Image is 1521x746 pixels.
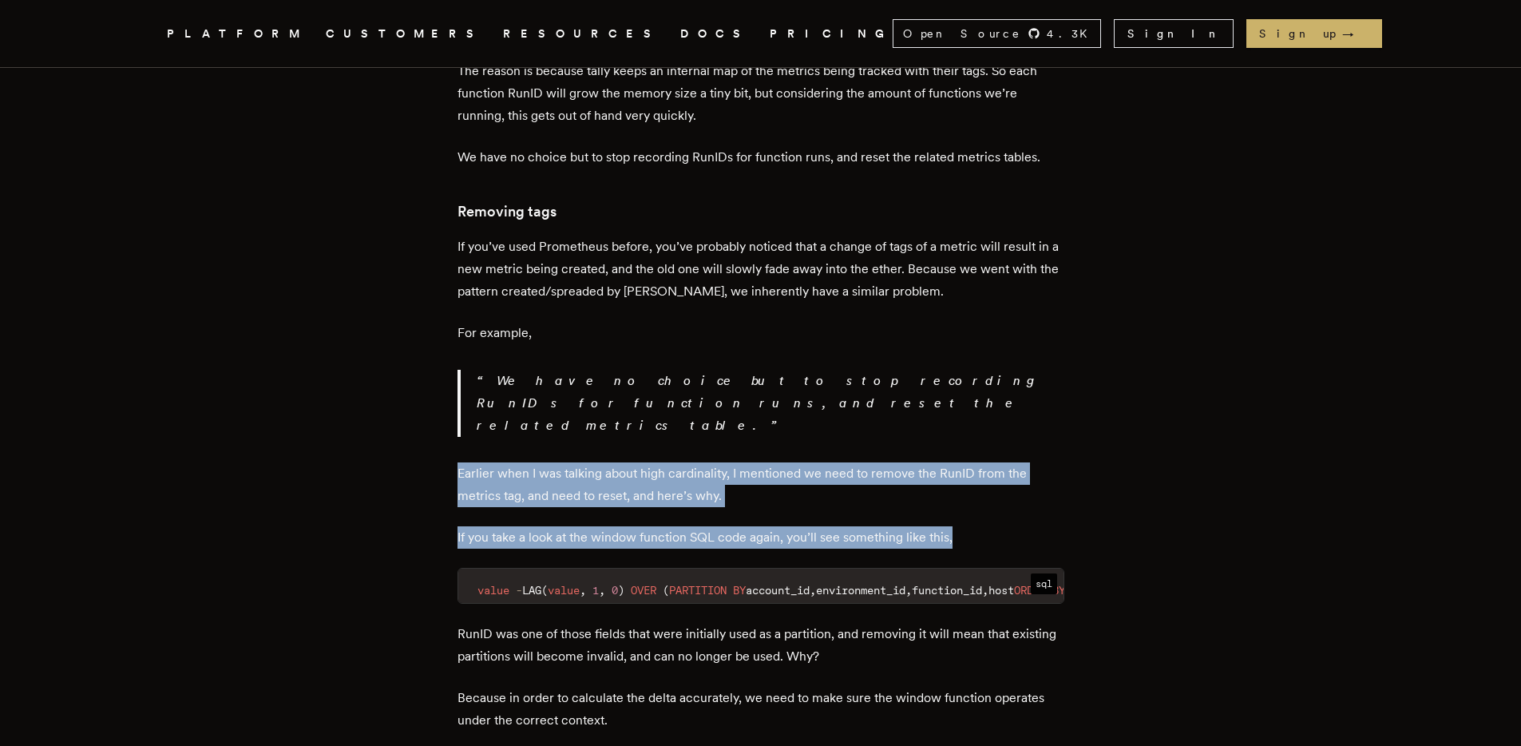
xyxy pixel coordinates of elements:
[457,687,1064,732] p: Because in order to calculate the delta accurately, we need to make sure the window function oper...
[770,24,893,44] a: PRICING
[903,26,1021,42] span: Open Source
[1114,19,1234,48] a: Sign In
[1052,584,1065,597] span: BY
[326,24,484,44] a: CUSTOMERS
[457,623,1064,668] p: RunID was one of those fields that were initially used as a partition, and removing it will mean ...
[618,584,624,597] span: )
[663,584,669,597] span: (
[503,24,661,44] button: RESOURCES
[457,322,1064,344] p: For example,
[580,584,586,597] span: ,
[599,584,605,597] span: ,
[669,584,727,597] span: PARTITION
[548,584,580,597] span: value
[631,584,656,597] span: OVER
[457,200,1064,223] h3: Removing tags
[457,526,1064,549] p: If you take a look at the window function SQL code again, you’ll see something like this,
[1031,573,1057,594] span: sql
[816,584,905,597] span: environment_id
[1342,26,1369,42] span: →
[1014,584,1046,597] span: ORDER
[1047,26,1097,42] span: 4.3 K
[746,584,810,597] span: account_id
[516,584,522,597] span: -
[457,462,1064,507] p: Earlier when I was talking about high cardinality, I mentioned we need to remove the RunID from t...
[477,584,509,597] span: value
[905,584,912,597] span: ,
[541,584,548,597] span: (
[592,584,599,597] span: 1
[982,584,988,597] span: ,
[167,24,307,44] button: PLATFORM
[733,584,746,597] span: BY
[457,60,1064,127] p: The reason is because tally keeps an internal map of the metrics being tracked with their tags. S...
[1246,19,1382,48] a: Sign up
[988,584,1014,597] span: host
[912,584,982,597] span: function_id
[810,584,816,597] span: ,
[457,236,1064,303] p: If you’ve used Prometheus before, you’ve probably noticed that a change of tags of a metric will ...
[612,584,618,597] span: 0
[457,146,1064,169] p: We have no choice but to stop recording RunIDs for function runs, and reset the related metrics t...
[680,24,751,44] a: DOCS
[522,584,541,597] span: LAG
[477,370,1064,437] p: We have no choice but to stop recording RunIDs for function runs, and reset the related metrics t...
